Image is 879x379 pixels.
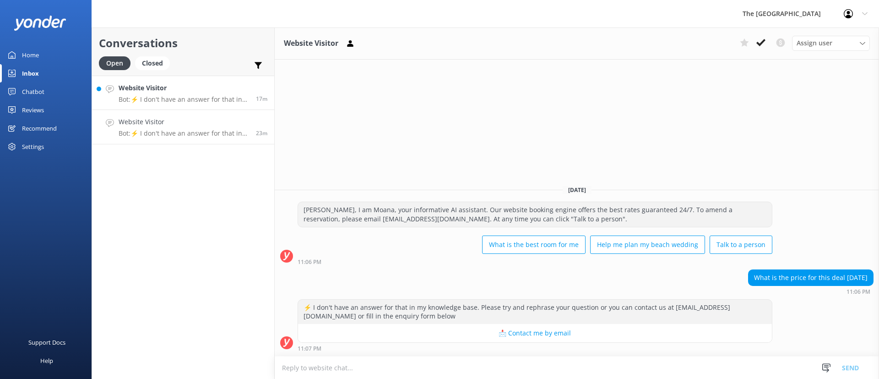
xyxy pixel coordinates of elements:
[99,34,267,52] h2: Conversations
[298,345,772,352] div: Sep 18 2025 11:07pm (UTC -10:00) Pacific/Honolulu
[748,288,874,295] div: Sep 18 2025 11:06pm (UTC -10:00) Pacific/Honolulu
[22,101,44,119] div: Reviews
[92,76,274,110] a: Website VisitorBot:⚡ I don't have an answer for that in my knowledge base. Please try and rephras...
[99,56,130,70] div: Open
[590,236,705,254] button: Help me plan my beach wedding
[710,236,772,254] button: Talk to a person
[563,186,591,194] span: [DATE]
[119,129,249,137] p: Bot: ⚡ I don't have an answer for that in my knowledge base. Please try and rephrase your questio...
[846,289,870,295] strong: 11:06 PM
[298,300,772,324] div: ⚡ I don't have an answer for that in my knowledge base. Please try and rephrase your question or ...
[119,117,249,127] h4: Website Visitor
[28,333,65,352] div: Support Docs
[298,259,321,265] strong: 11:06 PM
[135,56,170,70] div: Closed
[22,119,57,137] div: Recommend
[298,346,321,352] strong: 11:07 PM
[256,95,267,103] span: Sep 18 2025 11:12pm (UTC -10:00) Pacific/Honolulu
[256,129,267,137] span: Sep 18 2025 11:06pm (UTC -10:00) Pacific/Honolulu
[298,324,772,342] button: 📩 Contact me by email
[40,352,53,370] div: Help
[92,110,274,144] a: Website VisitorBot:⚡ I don't have an answer for that in my knowledge base. Please try and rephras...
[298,258,772,265] div: Sep 18 2025 11:06pm (UTC -10:00) Pacific/Honolulu
[22,64,39,82] div: Inbox
[792,36,870,50] div: Assign User
[14,16,66,31] img: yonder-white-logo.png
[99,58,135,68] a: Open
[119,83,249,93] h4: Website Visitor
[284,38,338,49] h3: Website Visitor
[298,202,772,226] div: [PERSON_NAME], I am Moana, your informative AI assistant. Our website booking engine offers the b...
[22,46,39,64] div: Home
[22,82,44,101] div: Chatbot
[482,236,586,254] button: What is the best room for me
[135,58,174,68] a: Closed
[797,38,832,48] span: Assign user
[749,270,873,286] div: What is the price for this deal [DATE]
[119,95,249,104] p: Bot: ⚡ I don't have an answer for that in my knowledge base. Please try and rephrase your questio...
[22,137,44,156] div: Settings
